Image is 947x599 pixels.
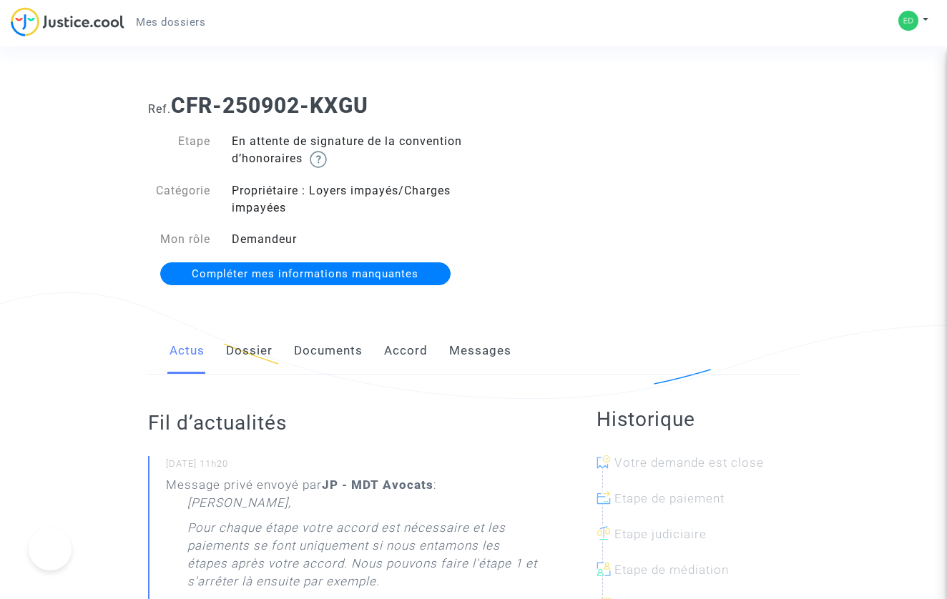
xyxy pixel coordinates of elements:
img: help.svg [310,151,327,168]
span: Votre demande est close [614,455,764,470]
small: [DATE] 11h20 [166,457,539,476]
iframe: Help Scout Beacon - Open [29,528,72,570]
a: Actus [170,327,205,375]
span: Mes dossiers [136,16,205,29]
b: CFR-250902-KXGU [171,93,368,118]
p: Pour chaque étape votre accord est nécessaire et les paiements se font uniquement si nous entamon... [187,519,539,598]
a: Dossier [226,327,273,375]
a: Mes dossiers [124,11,217,33]
div: En attente de signature de la convention d’honoraires [221,133,473,168]
div: Propriétaire : Loyers impayés/Charges impayées [221,182,473,217]
h2: Historique [597,407,800,432]
img: jc-logo.svg [11,7,124,36]
span: Compléter mes informations manquantes [192,267,418,280]
div: Mon rôle [137,231,222,248]
div: Catégorie [137,182,222,217]
h2: Fil d’actualités [148,410,539,435]
a: Accord [384,327,428,375]
div: Etape [137,133,222,168]
div: Demandeur [221,231,473,248]
img: 864747be96bc1036b08db1d8462fa561 [898,11,918,31]
a: Messages [449,327,511,375]
span: Ref. [148,102,171,116]
a: Documents [294,327,363,375]
b: JP - MDT Avocats [322,477,433,492]
p: [PERSON_NAME], [187,494,291,519]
